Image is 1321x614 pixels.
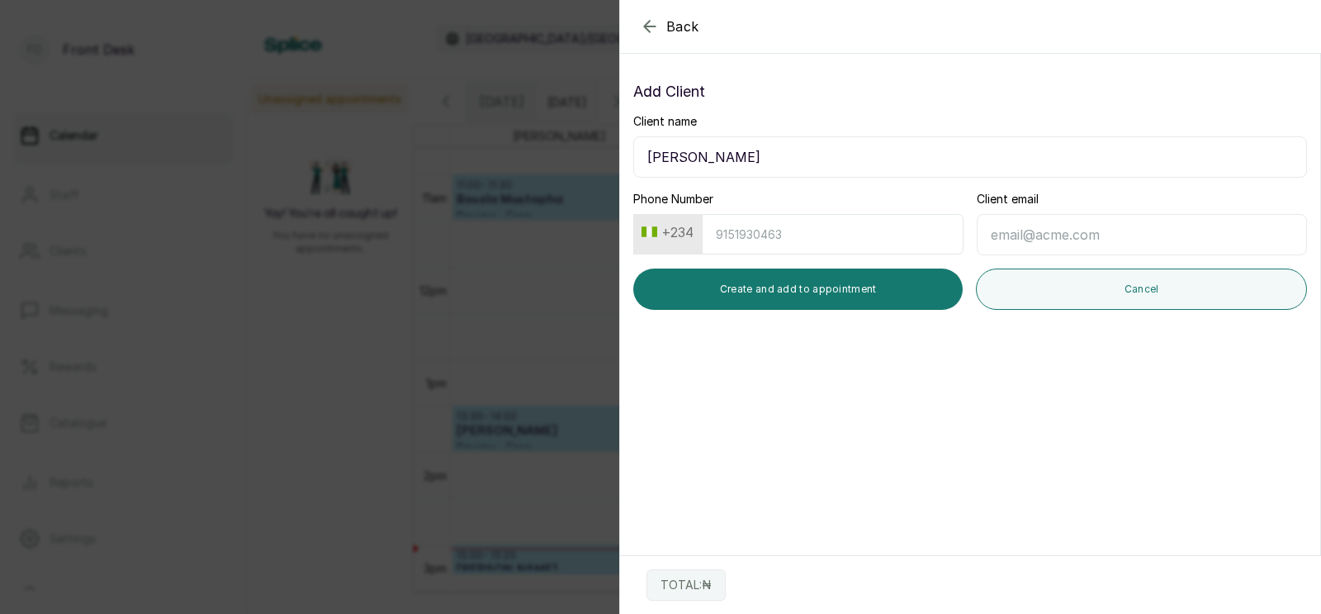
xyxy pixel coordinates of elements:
label: Client name [633,113,697,130]
p: Add Client [633,80,1307,103]
input: Enter client name [633,136,1307,178]
input: 9151930463 [702,214,964,255]
button: Cancel [976,269,1307,310]
span: Back [666,17,699,36]
button: +234 [635,219,700,245]
label: Phone Number [633,191,713,207]
p: TOTAL: ₦ [660,577,712,593]
input: email@acme.com [977,214,1307,255]
button: Back [640,17,699,36]
label: Client email [977,191,1039,207]
button: Create and add to appointment [633,269,963,310]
